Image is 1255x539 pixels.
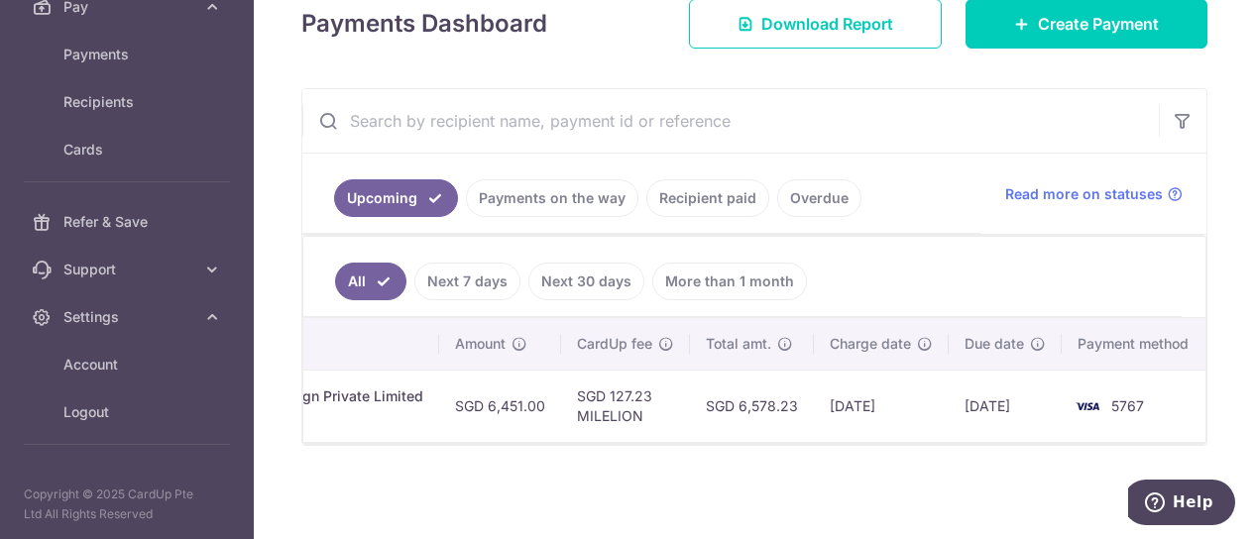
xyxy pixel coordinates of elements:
[1005,184,1163,204] span: Read more on statuses
[1005,184,1183,204] a: Read more on statuses
[561,370,690,442] td: SGD 127.23 MILELION
[814,370,949,442] td: [DATE]
[334,179,458,217] a: Upcoming
[63,212,194,232] span: Refer & Save
[466,179,638,217] a: Payments on the way
[830,334,911,354] span: Charge date
[528,263,644,300] a: Next 30 days
[1128,480,1235,529] iframe: Opens a widget where you can find more information
[414,263,520,300] a: Next 7 days
[302,89,1159,153] input: Search by recipient name, payment id or reference
[646,179,769,217] a: Recipient paid
[1068,394,1107,418] img: Bank Card
[335,263,406,300] a: All
[455,334,506,354] span: Amount
[63,307,194,327] span: Settings
[1038,12,1159,36] span: Create Payment
[777,179,861,217] a: Overdue
[949,370,1062,442] td: [DATE]
[63,92,194,112] span: Recipients
[690,370,814,442] td: SGD 6,578.23
[63,140,194,160] span: Cards
[706,334,771,354] span: Total amt.
[1062,318,1212,370] th: Payment method
[761,12,893,36] span: Download Report
[63,355,194,375] span: Account
[652,263,807,300] a: More than 1 month
[63,260,194,279] span: Support
[63,45,194,64] span: Payments
[965,334,1024,354] span: Due date
[1111,397,1144,414] span: 5767
[577,334,652,354] span: CardUp fee
[63,402,194,422] span: Logout
[439,370,561,442] td: SGD 6,451.00
[301,6,547,42] h4: Payments Dashboard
